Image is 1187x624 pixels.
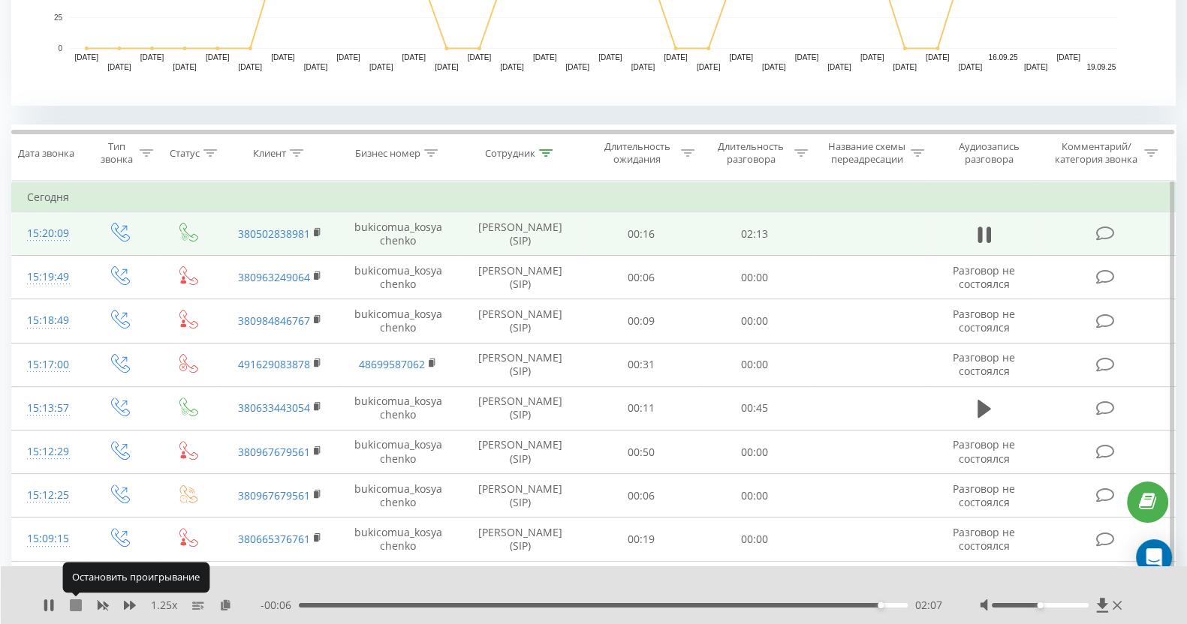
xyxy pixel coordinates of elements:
text: [DATE] [140,53,164,61]
text: [DATE] [206,53,230,61]
div: Комментарий/категория звонка [1053,140,1140,166]
text: [DATE] [795,53,819,61]
td: 00:16 [584,212,697,256]
text: [DATE] [468,53,492,61]
span: Разговор не состоялся [953,263,1015,291]
td: [PERSON_NAME] (SIP) [457,256,584,299]
td: 00:31 [584,343,697,386]
text: [DATE] [860,53,884,61]
td: bukicomua_kosyachenko [339,386,456,430]
span: - 00:06 [261,598,299,613]
td: [PERSON_NAME] (SIP) [457,430,584,474]
td: 00:00 [697,343,811,386]
td: 00:19 [584,517,697,561]
td: Сегодня [12,182,1176,212]
td: [PERSON_NAME] (SIP) [457,474,584,517]
td: 00:06 [584,561,697,604]
text: [DATE] [565,63,589,71]
div: Статус [170,147,200,160]
div: Бизнес номер [355,147,420,160]
td: bukicomua_kosyachenko [339,561,456,604]
td: [PERSON_NAME] (SIP) [457,517,584,561]
span: Разговор не состоялся [953,307,1015,334]
td: [PERSON_NAME] (SIP) [457,561,584,604]
text: 0 [58,44,62,52]
div: 15:13:57 [27,394,69,423]
a: 380963249064 [238,270,310,284]
span: Разговор не состоялся [953,525,1015,553]
div: Сотрудник [485,147,535,160]
td: 00:00 [697,474,811,517]
td: [PERSON_NAME] (SIP) [457,386,584,430]
td: 00:00 [697,256,811,299]
text: [DATE] [598,53,622,61]
td: 00:06 [584,474,697,517]
div: Длительность ожидания [598,140,676,166]
div: Дата звонка [18,147,74,160]
span: Разговор не состоялся [953,481,1015,509]
text: [DATE] [762,63,786,71]
text: [DATE] [697,63,721,71]
a: 380633443054 [238,400,310,415]
td: [PERSON_NAME] (SIP) [457,212,584,256]
td: bukicomua_kosyachenko [339,256,456,299]
text: [DATE] [926,53,950,61]
td: [PERSON_NAME] (SIP) [457,299,584,343]
td: 00:11 [584,386,697,430]
text: [DATE] [664,53,688,61]
div: Accessibility label [1038,602,1044,608]
div: 15:17:00 [27,350,69,379]
td: bukicomua_kosyachenko [339,212,456,256]
text: [DATE] [1056,53,1080,61]
text: 25 [54,13,63,22]
div: Клиент [253,147,286,160]
div: 15:09:15 [27,524,69,553]
td: 00:50 [584,430,697,474]
text: [DATE] [729,53,753,61]
span: Разговор не состоялся [953,437,1015,465]
td: 00:00 [697,517,811,561]
a: 380665376761 [238,532,310,546]
a: 380967679561 [238,488,310,502]
td: 00:00 [697,430,811,474]
text: [DATE] [239,63,263,71]
text: [DATE] [533,53,557,61]
div: Аудиозапись разговора [943,140,1035,166]
span: 1.25 x [151,598,177,613]
td: 00:00 [697,299,811,343]
text: [DATE] [1024,63,1048,71]
text: [DATE] [271,53,295,61]
div: Остановить проигрывание [62,562,209,592]
div: Длительность разговора [712,140,791,166]
td: bukicomua_kosyachenko [339,299,456,343]
text: [DATE] [173,63,197,71]
text: [DATE] [893,63,917,71]
a: 48699587062 [359,357,425,371]
text: [DATE] [75,53,99,61]
td: 02:13 [697,212,811,256]
span: 02:07 [915,598,942,613]
div: 15:19:49 [27,262,69,292]
text: [DATE] [827,63,851,71]
td: [PERSON_NAME] (SIP) [457,343,584,386]
td: 00:45 [697,386,811,430]
td: 00:00 [697,561,811,604]
div: Название схемы переадресации [827,140,907,166]
a: 380502838981 [238,226,310,241]
text: [DATE] [402,53,426,61]
div: Open Intercom Messenger [1136,539,1172,575]
a: 491629083878 [238,357,310,371]
text: [DATE] [336,53,360,61]
a: 380967679561 [238,445,310,459]
text: [DATE] [107,63,131,71]
a: 380984846767 [238,313,310,328]
span: Разговор не состоялся [953,350,1015,378]
text: [DATE] [959,63,983,71]
text: 16.09.25 [988,53,1017,61]
td: bukicomua_kosyachenko [339,430,456,474]
td: bukicomua_kosyachenko [339,517,456,561]
text: [DATE] [500,63,524,71]
text: [DATE] [631,63,655,71]
div: Тип звонка [98,140,136,166]
td: 00:06 [584,256,697,299]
